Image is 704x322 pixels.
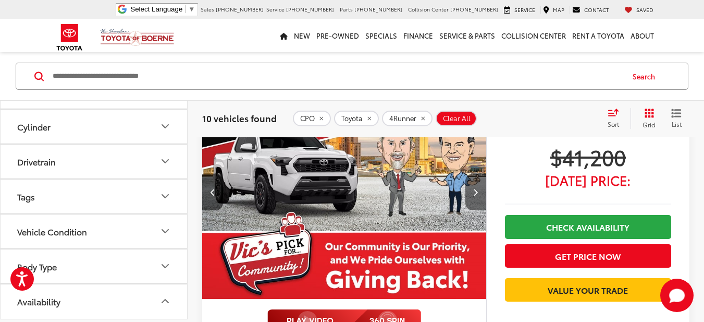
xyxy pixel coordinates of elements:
img: 2024 Toyota 4Runner SR5 Premium [202,85,487,300]
span: Toyota [341,114,363,123]
button: Previous image [202,174,223,210]
button: List View [663,108,689,129]
div: Vehicle Condition [17,226,87,236]
a: Pre-Owned [313,19,362,52]
a: Service [501,6,538,14]
button: Select sort value [602,108,631,129]
span: Select Language [130,5,182,13]
button: remove true [293,111,331,126]
a: Value Your Trade [505,278,671,302]
a: My Saved Vehicles [622,6,656,14]
button: Search [623,63,670,89]
button: Clear All [436,111,477,126]
button: Next image [465,174,486,210]
div: Vehicle Condition [159,225,171,237]
button: Grid View [631,108,663,129]
a: Contact [570,6,611,14]
svg: Start Chat [660,279,694,312]
button: Toggle Chat Window [660,279,694,312]
span: Map [553,6,564,14]
input: Search by Make, Model, or Keyword [52,64,623,89]
span: Service [266,5,285,13]
a: Collision Center [498,19,569,52]
div: Drivetrain [159,155,171,168]
img: Toyota [50,20,89,54]
span: $41,200 [505,144,671,170]
span: [PHONE_NUMBER] [354,5,402,13]
a: Check Availability [505,215,671,238]
span: [PHONE_NUMBER] [450,5,498,13]
a: Map [540,6,567,14]
button: DrivetrainDrivetrain [1,145,188,178]
button: remove 4Runner [382,111,433,126]
span: [PHONE_NUMBER] [286,5,334,13]
a: Service & Parts: Opens in a new tab [436,19,498,52]
span: [DATE] Price: [505,175,671,185]
span: Clear All [443,114,471,123]
a: About [627,19,657,52]
span: Collision Center [408,5,449,13]
span: Grid [643,120,656,129]
a: Home [277,19,291,52]
button: Get Price Now [505,244,671,268]
a: Specials [362,19,400,52]
div: Cylinder [159,120,171,133]
img: Vic Vaughan Toyota of Boerne [100,28,175,46]
div: Availability [159,295,171,307]
span: ▼ [188,5,195,13]
a: Rent a Toyota [569,19,627,52]
span: [PHONE_NUMBER] [216,5,264,13]
button: Vehicle ConditionVehicle Condition [1,214,188,248]
span: List [671,120,682,128]
span: Sales [201,5,214,13]
div: Body Type [17,261,57,271]
button: remove Toyota [334,111,379,126]
span: Sort [608,120,619,128]
div: Tags [17,192,35,201]
a: New [291,19,313,52]
span: 4Runner [389,114,416,123]
div: Cylinder [17,122,51,132]
span: Saved [636,6,653,14]
a: Select Language​ [130,5,195,13]
button: AvailabilityAvailability [1,284,188,318]
span: ​ [185,5,186,13]
div: 2024 Toyota 4Runner SR5 Premium 4 [202,85,487,299]
a: Finance [400,19,436,52]
span: Contact [584,6,609,14]
span: 10 vehicles found [202,112,277,124]
span: CPO [300,114,315,123]
div: Tags [159,190,171,202]
button: TagsTags [1,180,188,213]
button: Body TypeBody Type [1,249,188,283]
div: Availability [17,296,60,306]
button: CylinderCylinder [1,110,188,144]
div: Drivetrain [17,157,56,166]
span: Service [514,6,535,14]
span: Parts [340,5,353,13]
a: 2024 Toyota 4Runner SR5 Premium2024 Toyota 4Runner SR5 Premium2024 Toyota 4Runner SR5 Premium2024... [202,85,487,299]
div: Body Type [159,260,171,272]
